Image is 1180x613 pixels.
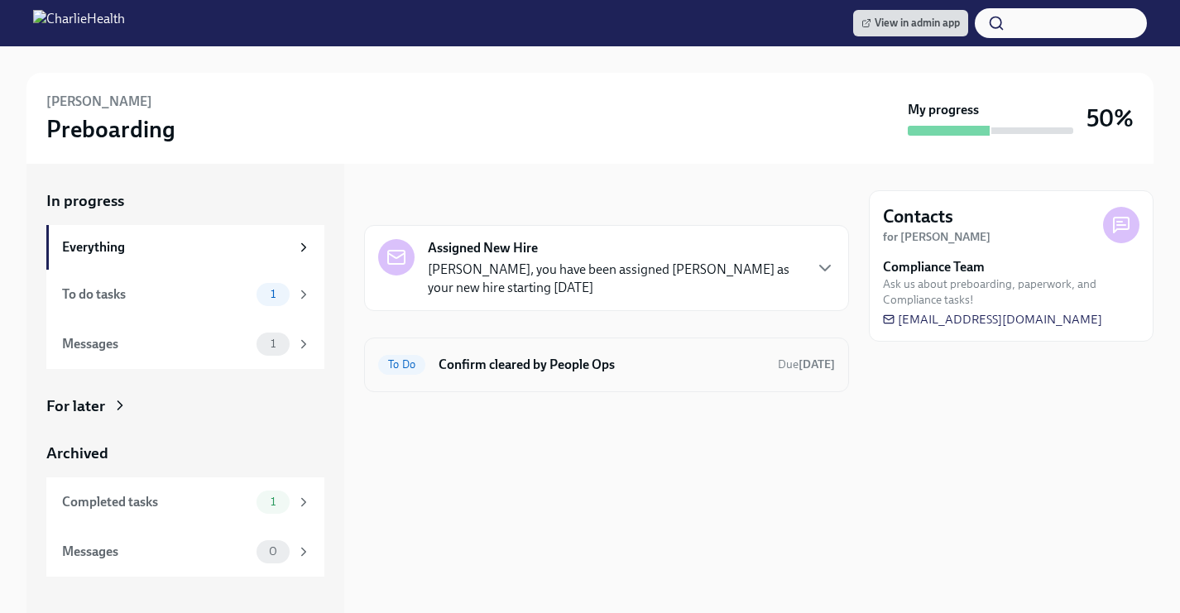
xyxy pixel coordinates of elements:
a: For later [46,395,324,417]
span: To Do [378,358,425,371]
span: 0 [259,545,287,558]
strong: [DATE] [799,357,835,371]
div: Messages [62,543,250,561]
span: View in admin app [861,15,960,31]
a: Completed tasks1 [46,477,324,527]
h3: 50% [1086,103,1134,133]
div: Messages [62,335,250,353]
span: 1 [261,338,285,350]
div: Everything [62,238,290,256]
h6: [PERSON_NAME] [46,93,152,111]
a: [EMAIL_ADDRESS][DOMAIN_NAME] [883,311,1102,328]
h6: Confirm cleared by People Ops [439,356,765,374]
strong: Assigned New Hire [428,239,538,257]
span: Due [778,357,835,371]
img: CharlieHealth [33,10,125,36]
h4: Contacts [883,204,953,229]
a: Archived [46,443,324,464]
h3: Preboarding [46,114,175,144]
a: View in admin app [853,10,968,36]
a: Messages0 [46,527,324,577]
a: To do tasks1 [46,270,324,319]
a: Everything [46,225,324,270]
span: Ask us about preboarding, paperwork, and Compliance tasks! [883,276,1139,308]
span: September 9th, 2025 09:00 [778,357,835,372]
div: For later [46,395,105,417]
a: To DoConfirm cleared by People OpsDue[DATE] [378,352,835,378]
span: 1 [261,288,285,300]
strong: Compliance Team [883,258,985,276]
a: Messages1 [46,319,324,369]
strong: My progress [908,101,979,119]
div: Completed tasks [62,493,250,511]
strong: for [PERSON_NAME] [883,230,991,244]
p: [PERSON_NAME], you have been assigned [PERSON_NAME] as your new hire starting [DATE] [428,261,802,297]
div: In progress [364,190,442,212]
a: In progress [46,190,324,212]
div: To do tasks [62,285,250,304]
span: 1 [261,496,285,508]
